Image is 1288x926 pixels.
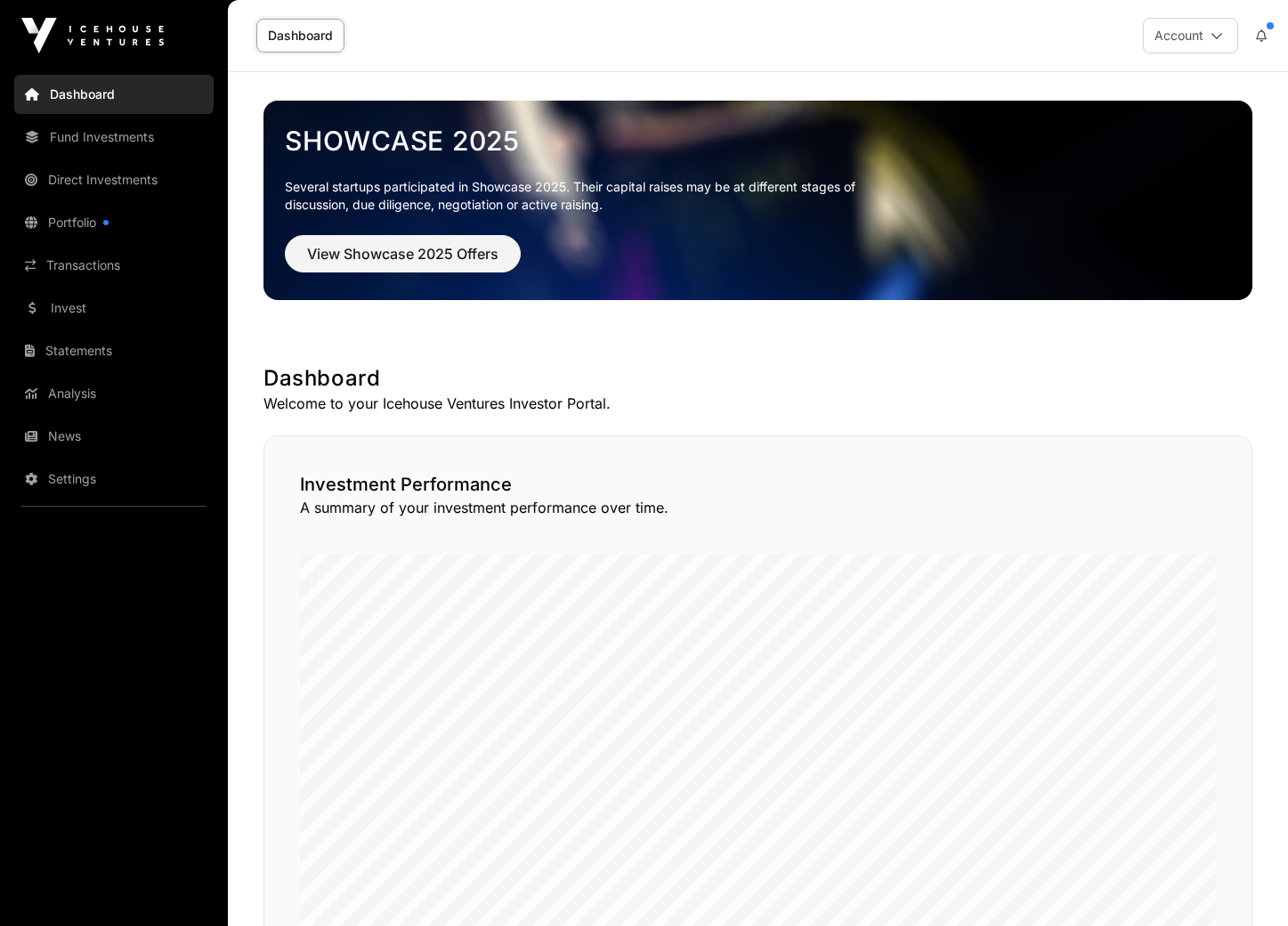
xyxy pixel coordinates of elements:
img: Showcase 2025 [263,101,1252,300]
a: Statements [14,331,214,370]
h2: Investment Performance [300,472,1216,497]
p: A summary of your investment performance over time. [300,497,1216,518]
p: Welcome to your Icehouse Ventures Investor Portal. [263,393,1252,414]
h1: Dashboard [263,364,1252,393]
a: Direct Investments [14,160,214,199]
a: Portfolio [14,203,214,242]
a: Transactions [14,246,214,285]
a: Fund Investments [14,118,214,157]
a: Showcase 2025 [285,125,1231,157]
iframe: Chat Widget [1199,841,1288,926]
a: Invest [14,288,214,328]
span: View Showcase 2025 Offers [307,243,498,264]
a: Analysis [14,374,214,413]
a: News [14,417,214,456]
button: Account [1143,18,1238,53]
a: Settings [14,459,214,499]
button: View Showcase 2025 Offers [285,235,521,272]
a: Dashboard [14,75,214,114]
a: Dashboard [256,19,344,53]
img: Icehouse Ventures Logo [21,18,164,53]
p: Several startups participated in Showcase 2025. Their capital raises may be at different stages o... [285,178,883,214]
a: View Showcase 2025 Offers [285,253,521,271]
